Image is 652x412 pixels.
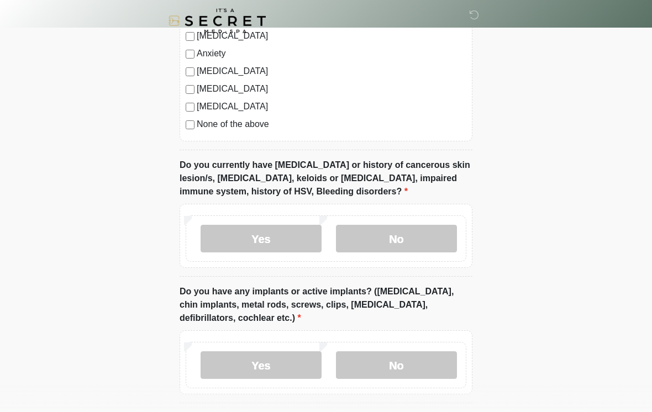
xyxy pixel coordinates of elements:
img: It's A Secret Med Spa Logo [169,8,266,33]
label: No [336,351,457,379]
input: [MEDICAL_DATA] [186,85,194,94]
label: [MEDICAL_DATA] [197,100,466,113]
label: Do you have any implants or active implants? ([MEDICAL_DATA], chin implants, metal rods, screws, ... [180,285,472,325]
input: [MEDICAL_DATA] [186,103,194,112]
input: None of the above [186,120,194,129]
input: [MEDICAL_DATA] [186,67,194,76]
label: Yes [201,225,322,252]
label: Yes [201,351,322,379]
input: Anxiety [186,50,194,59]
label: Anxiety [197,47,466,60]
label: None of the above [197,118,466,131]
label: No [336,225,457,252]
label: [MEDICAL_DATA] [197,65,466,78]
label: [MEDICAL_DATA] [197,82,466,96]
label: Do you currently have [MEDICAL_DATA] or history of cancerous skin lesion/s, [MEDICAL_DATA], keloi... [180,159,472,198]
